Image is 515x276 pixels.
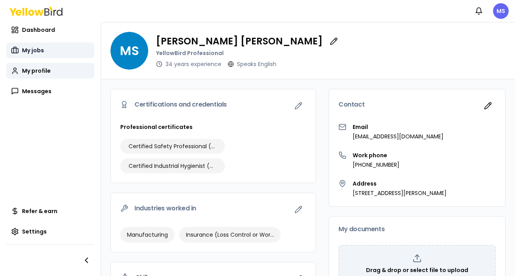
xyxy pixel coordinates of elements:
[353,189,447,197] p: [STREET_ADDRESS][PERSON_NAME]
[22,87,51,95] span: Messages
[6,83,94,99] a: Messages
[120,158,225,173] div: Certified Industrial Hygienist (CIH)
[6,42,94,58] a: My jobs
[366,266,468,274] p: Drag & drop or select file to upload
[134,205,196,212] span: Industries worked in
[110,32,148,70] span: MS
[237,60,276,68] p: Speaks English
[120,139,225,154] div: Certified Safety Professional (CSP)
[338,101,364,108] span: Contact
[493,3,509,19] span: MS
[6,224,94,239] a: Settings
[338,226,384,232] span: My documents
[22,26,55,34] span: Dashboard
[353,180,447,188] h3: Address
[22,67,51,75] span: My profile
[127,231,168,239] span: Manufacturing
[22,228,47,236] span: Settings
[22,46,44,54] span: My jobs
[179,227,281,243] div: Insurance (Loss Control or Workers Compensation)
[6,63,94,79] a: My profile
[166,60,221,68] p: 34 years experience
[120,227,175,243] div: Manufacturing
[186,231,274,239] span: Insurance (Loss Control or Workers Compensation)
[6,203,94,219] a: Refer & earn
[129,142,217,150] span: Certified Safety Professional (CSP)
[22,207,57,215] span: Refer & earn
[156,37,323,46] p: [PERSON_NAME] [PERSON_NAME]
[353,123,443,131] h3: Email
[156,49,342,57] p: YellowBird Professional
[120,123,306,131] h3: Professional certificates
[353,132,443,140] p: [EMAIL_ADDRESS][DOMAIN_NAME]
[129,162,217,170] span: Certified Industrial Hygienist (CIH)
[353,161,399,169] p: [PHONE_NUMBER]
[353,151,399,159] h3: Work phone
[134,101,227,108] span: Certifications and credentials
[6,22,94,38] a: Dashboard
